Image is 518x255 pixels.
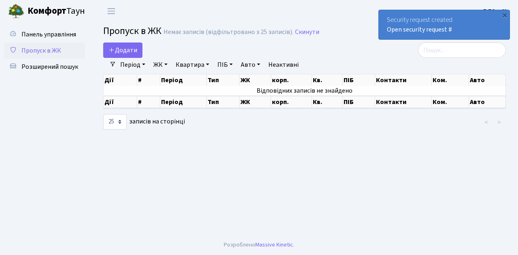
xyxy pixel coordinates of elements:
[172,58,212,72] a: Квартира
[387,25,452,34] a: Open security request #
[137,96,160,108] th: #
[160,96,207,108] th: Період
[8,3,24,19] img: logo.png
[4,42,85,59] a: Пропуск в ЖК
[375,74,432,86] th: Контакти
[432,96,469,108] th: Ком.
[271,74,312,86] th: корп.
[214,58,236,72] a: ПІБ
[103,114,127,130] select: записів на сторінці
[103,24,161,38] span: Пропуск в ЖК
[163,28,293,36] div: Немає записів (відфільтровано з 25 записів).
[207,74,240,86] th: Тип
[238,58,263,72] a: Авто
[418,42,506,58] input: Пошук...
[295,28,319,36] a: Скинути
[104,96,137,108] th: Дії
[4,59,85,75] a: Розширений пошук
[104,86,506,96] td: Відповідних записів не знайдено
[21,30,76,39] span: Панель управління
[28,4,85,18] span: Таун
[255,240,293,249] a: Massive Kinetic
[501,11,509,19] div: ×
[343,74,375,86] th: ПІБ
[103,42,142,58] a: Додати
[137,74,160,86] th: #
[312,74,343,86] th: Кв.
[21,62,78,71] span: Розширений пошук
[108,46,137,55] span: Додати
[117,58,149,72] a: Період
[379,10,510,39] div: Security request created
[469,96,506,108] th: Авто
[21,46,61,55] span: Пропуск в ЖК
[160,74,207,86] th: Період
[4,26,85,42] a: Панель управління
[207,96,240,108] th: Тип
[103,114,185,130] label: записів на сторінці
[104,74,137,86] th: Дії
[343,96,375,108] th: ПІБ
[101,4,121,18] button: Переключити навігацію
[240,74,271,86] th: ЖК
[224,240,294,249] div: Розроблено .
[271,96,312,108] th: корп.
[312,96,343,108] th: Кв.
[265,58,302,72] a: Неактивні
[240,96,271,108] th: ЖК
[483,7,508,16] b: ВЛ2 -. К.
[150,58,171,72] a: ЖК
[432,74,469,86] th: Ком.
[469,74,506,86] th: Авто
[375,96,432,108] th: Контакти
[483,6,508,16] a: ВЛ2 -. К.
[28,4,66,17] b: Комфорт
